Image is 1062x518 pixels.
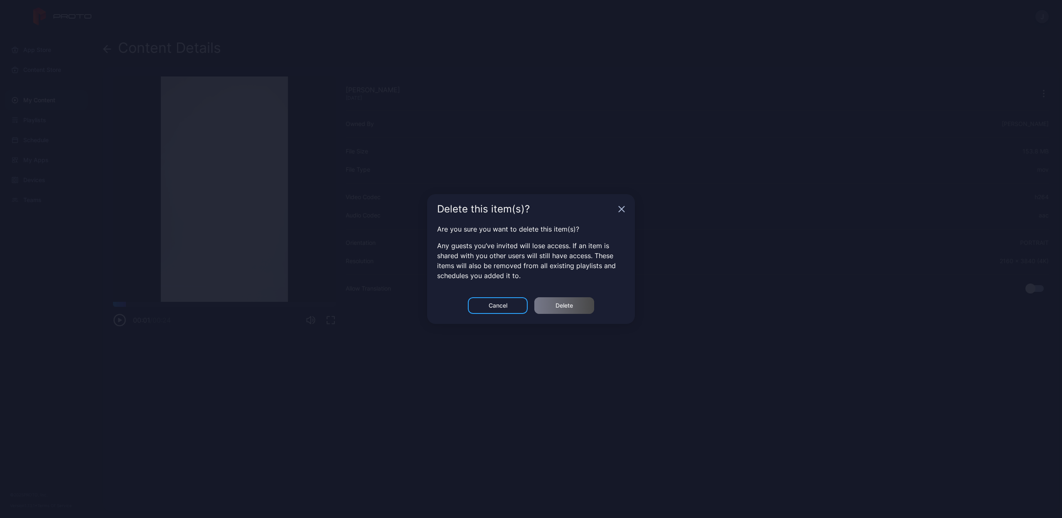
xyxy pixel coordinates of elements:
[437,241,625,281] p: Any guests you’ve invited will lose access. If an item is shared with you other users will still ...
[468,297,528,314] button: Cancel
[534,297,594,314] button: Delete
[489,302,507,309] div: Cancel
[437,224,625,234] p: Are you sure you want to delete this item(s)?
[437,204,615,214] div: Delete this item(s)?
[556,302,573,309] div: Delete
